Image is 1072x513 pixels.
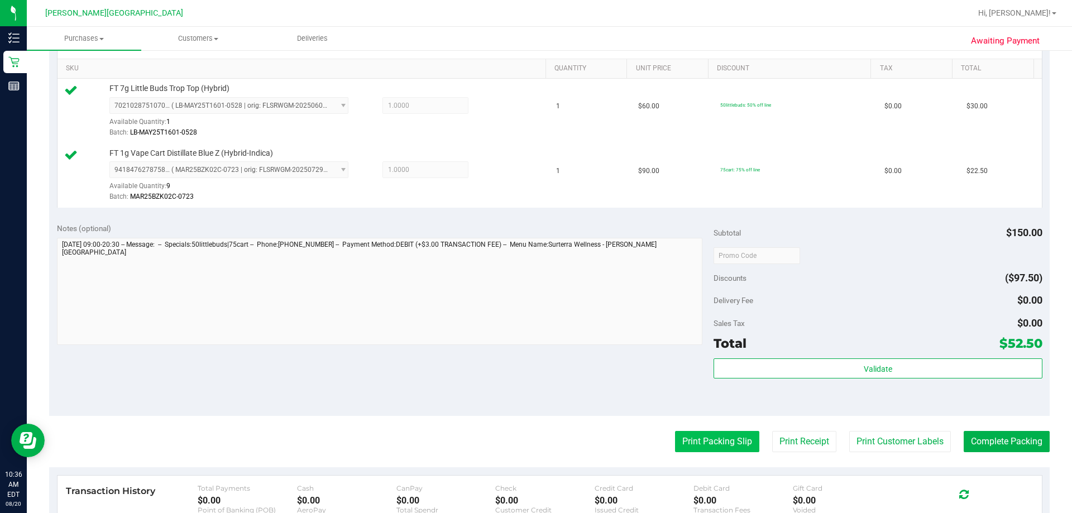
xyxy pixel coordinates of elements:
span: FT 1g Vape Cart Distillate Blue Z (Hybrid-Indica) [109,148,273,159]
span: 1 [556,101,560,112]
div: Total Payments [198,484,297,492]
div: Available Quantity: [109,114,361,136]
a: SKU [66,64,541,73]
iframe: Resource center [11,424,45,457]
span: LB-MAY25T1601-0528 [130,128,197,136]
span: $22.50 [966,166,988,176]
span: 1 [166,118,170,126]
a: Deliveries [256,27,370,50]
span: Awaiting Payment [971,35,1040,47]
div: $0.00 [297,495,396,506]
span: Customers [142,33,255,44]
span: $0.00 [1017,317,1042,329]
span: $90.00 [638,166,659,176]
span: ($97.50) [1005,272,1042,284]
span: Deliveries [282,33,343,44]
button: Print Packing Slip [675,431,759,452]
span: Batch: [109,193,128,200]
span: $150.00 [1006,227,1042,238]
span: Discounts [714,268,746,288]
div: $0.00 [595,495,694,506]
inline-svg: Inventory [8,32,20,44]
div: Cash [297,484,396,492]
a: Total [961,64,1029,73]
span: $0.00 [884,166,902,176]
button: Print Receipt [772,431,836,452]
p: 08/20 [5,500,22,508]
inline-svg: Retail [8,56,20,68]
a: Tax [880,64,948,73]
div: Credit Card [595,484,694,492]
a: Quantity [554,64,623,73]
div: Debit Card [693,484,793,492]
span: 75cart: 75% off line [720,167,760,172]
span: FT 7g Little Buds Trop Top (Hybrid) [109,83,229,94]
span: Delivery Fee [714,296,753,305]
div: $0.00 [198,495,297,506]
a: Purchases [27,27,141,50]
span: Batch: [109,128,128,136]
span: MAR25BZK02C-0723 [130,193,194,200]
span: $30.00 [966,101,988,112]
div: $0.00 [693,495,793,506]
button: Print Customer Labels [849,431,951,452]
span: 9 [166,182,170,190]
div: $0.00 [793,495,892,506]
a: Unit Price [636,64,704,73]
div: $0.00 [396,495,496,506]
p: 10:36 AM EDT [5,469,22,500]
inline-svg: Reports [8,80,20,92]
div: Check [495,484,595,492]
input: Promo Code [714,247,800,264]
span: Total [714,335,746,351]
span: Purchases [27,33,141,44]
div: Available Quantity: [109,178,361,200]
span: $52.50 [999,335,1042,351]
span: $0.00 [1017,294,1042,306]
span: $0.00 [884,101,902,112]
div: $0.00 [495,495,595,506]
span: [PERSON_NAME][GEOGRAPHIC_DATA] [45,8,183,18]
div: Gift Card [793,484,892,492]
button: Complete Packing [964,431,1050,452]
span: $60.00 [638,101,659,112]
span: Subtotal [714,228,741,237]
div: CanPay [396,484,496,492]
span: Hi, [PERSON_NAME]! [978,8,1051,17]
span: 50littlebuds: 50% off line [720,102,771,108]
span: Sales Tax [714,319,745,328]
span: Notes (optional) [57,224,111,233]
a: Customers [141,27,256,50]
span: 1 [556,166,560,176]
a: Discount [717,64,867,73]
button: Validate [714,358,1042,378]
span: Validate [864,365,892,373]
